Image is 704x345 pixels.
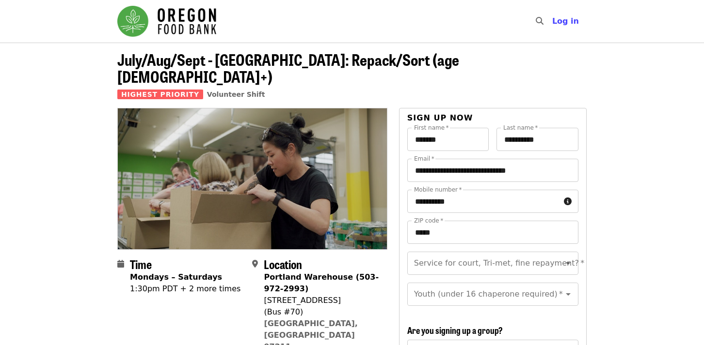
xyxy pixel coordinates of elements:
span: July/Aug/Sept - [GEOGRAPHIC_DATA]: Repack/Sort (age [DEMOGRAPHIC_DATA]+) [117,48,459,88]
button: Open [561,287,575,301]
span: Log in [552,16,579,26]
span: Sign up now [407,113,473,122]
label: Last name [503,125,538,131]
span: Time [130,255,152,272]
button: Open [561,256,575,270]
img: July/Aug/Sept - Portland: Repack/Sort (age 8+) organized by Oregon Food Bank [118,108,387,249]
input: Last name [496,128,578,151]
label: Mobile number [414,187,462,193]
i: calendar icon [117,259,124,269]
input: First name [407,128,489,151]
button: Log in [544,12,587,31]
i: map-marker-alt icon [252,259,258,269]
strong: Portland Warehouse (503-972-2993) [264,272,379,293]
i: search icon [536,16,544,26]
strong: Mondays – Saturdays [130,272,222,282]
input: Email [407,159,578,182]
input: Search [549,10,557,33]
label: First name [414,125,449,131]
img: Oregon Food Bank - Home [117,6,216,37]
span: Highest Priority [117,90,203,99]
div: (Bus #70) [264,306,379,318]
div: [STREET_ADDRESS] [264,295,379,306]
span: Location [264,255,302,272]
label: Email [414,156,434,162]
a: Volunteer Shift [207,90,265,98]
div: 1:30pm PDT + 2 more times [130,283,240,295]
span: Are you signing up a group? [407,324,503,336]
i: circle-info icon [564,197,572,206]
label: ZIP code [414,218,443,224]
input: Mobile number [407,190,560,213]
input: ZIP code [407,221,578,244]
